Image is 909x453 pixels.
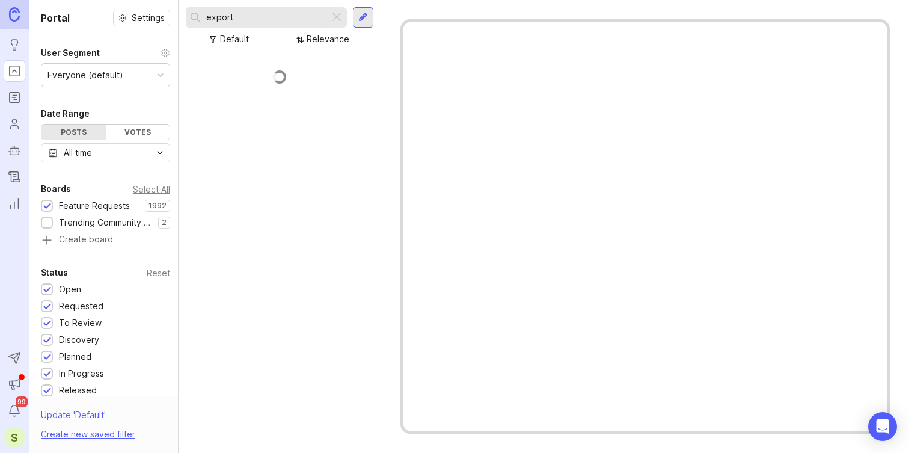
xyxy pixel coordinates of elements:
[41,46,100,60] div: User Segment
[41,408,106,428] div: Update ' Default '
[59,199,130,212] div: Feature Requests
[41,11,70,25] h1: Portal
[41,182,71,196] div: Boards
[59,216,152,229] div: Trending Community Topics
[59,283,81,296] div: Open
[4,193,25,214] a: Reporting
[59,384,97,397] div: Released
[106,125,170,140] div: Votes
[147,270,170,276] div: Reset
[4,60,25,82] a: Portal
[4,374,25,395] button: Announcements
[4,347,25,369] button: Send to Autopilot
[4,166,25,188] a: Changelog
[4,34,25,55] a: Ideas
[16,396,28,407] span: 99
[220,32,249,46] div: Default
[133,186,170,193] div: Select All
[59,300,103,313] div: Requested
[206,11,325,24] input: Search...
[41,106,90,121] div: Date Range
[148,201,167,211] p: 1992
[64,146,92,159] div: All time
[150,148,170,158] svg: toggle icon
[9,7,20,21] img: Canny Home
[4,113,25,135] a: Users
[307,32,349,46] div: Relevance
[4,400,25,422] button: Notifications
[4,140,25,161] a: Autopilot
[59,350,91,363] div: Planned
[4,427,25,448] button: S
[868,412,897,441] div: Open Intercom Messenger
[41,428,135,441] div: Create new saved filter
[59,333,99,347] div: Discovery
[132,12,165,24] span: Settings
[41,265,68,280] div: Status
[113,10,170,26] button: Settings
[41,235,170,246] a: Create board
[4,87,25,108] a: Roadmaps
[41,125,106,140] div: Posts
[59,367,104,380] div: In Progress
[162,218,167,227] p: 2
[47,69,123,82] div: Everyone (default)
[59,316,102,330] div: To Review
